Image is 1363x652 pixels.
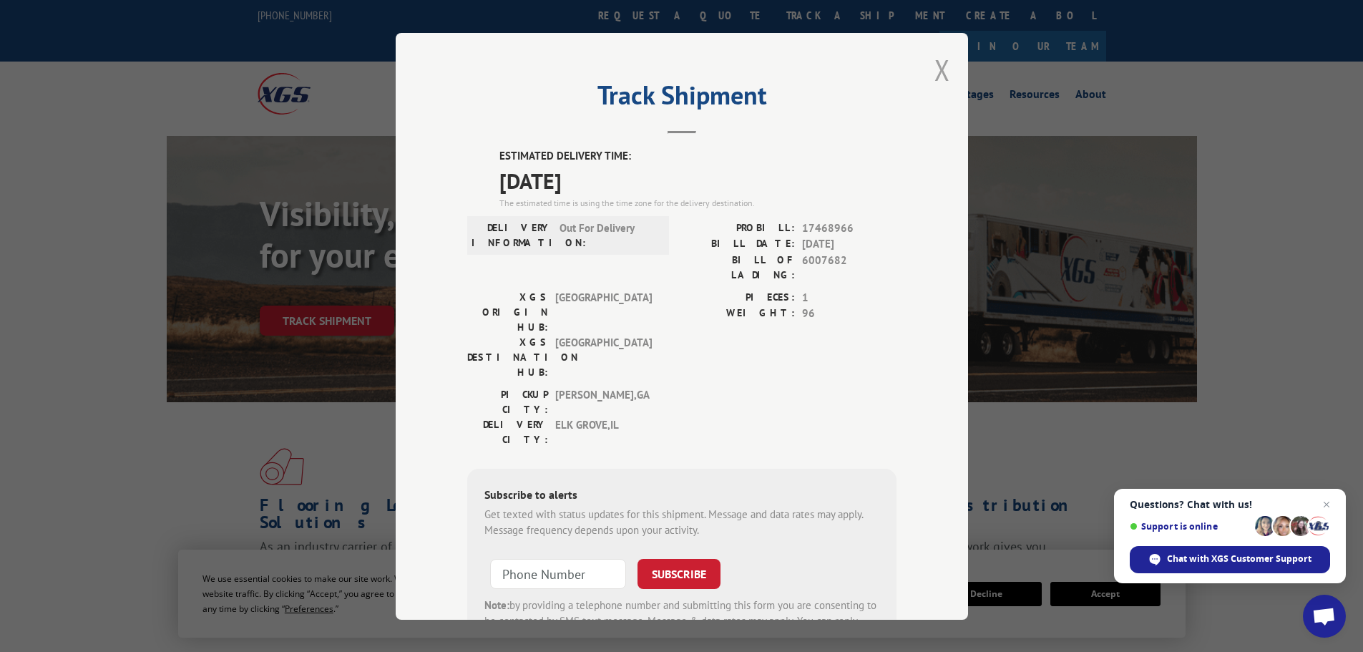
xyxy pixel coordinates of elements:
label: XGS DESTINATION HUB: [467,334,548,379]
span: Questions? Chat with us! [1130,499,1330,510]
h2: Track Shipment [467,85,897,112]
button: Close modal [934,51,950,89]
label: BILL DATE: [682,236,795,253]
button: SUBSCRIBE [637,558,720,588]
span: Chat with XGS Customer Support [1130,546,1330,573]
span: [GEOGRAPHIC_DATA] [555,289,652,334]
span: 96 [802,306,897,322]
div: The estimated time is using the time zone for the delivery destination. [499,196,897,209]
span: [GEOGRAPHIC_DATA] [555,334,652,379]
span: Chat with XGS Customer Support [1167,553,1311,565]
label: DELIVERY CITY: [467,417,548,447]
input: Phone Number [490,558,626,588]
span: [PERSON_NAME] , GA [555,386,652,417]
div: by providing a telephone number and submitting this form you are consenting to be contacted by SM... [484,597,879,646]
label: PROBILL: [682,220,795,236]
strong: Note: [484,598,509,611]
span: 1 [802,289,897,306]
div: Get texted with status updates for this shipment. Message and data rates may apply. Message frequ... [484,506,879,538]
label: XGS ORIGIN HUB: [467,289,548,334]
label: WEIGHT: [682,306,795,322]
label: BILL OF LADING: [682,252,795,282]
span: 6007682 [802,252,897,282]
span: Support is online [1130,521,1250,532]
span: 17468966 [802,220,897,236]
div: Subscribe to alerts [484,485,879,506]
span: ELK GROVE , IL [555,417,652,447]
label: DELIVERY INFORMATION: [472,220,552,250]
span: Out For Delivery [560,220,656,250]
label: PIECES: [682,289,795,306]
label: ESTIMATED DELIVERY TIME: [499,148,897,165]
span: [DATE] [802,236,897,253]
a: Open chat [1303,595,1346,638]
label: PICKUP CITY: [467,386,548,417]
span: [DATE] [499,164,897,196]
